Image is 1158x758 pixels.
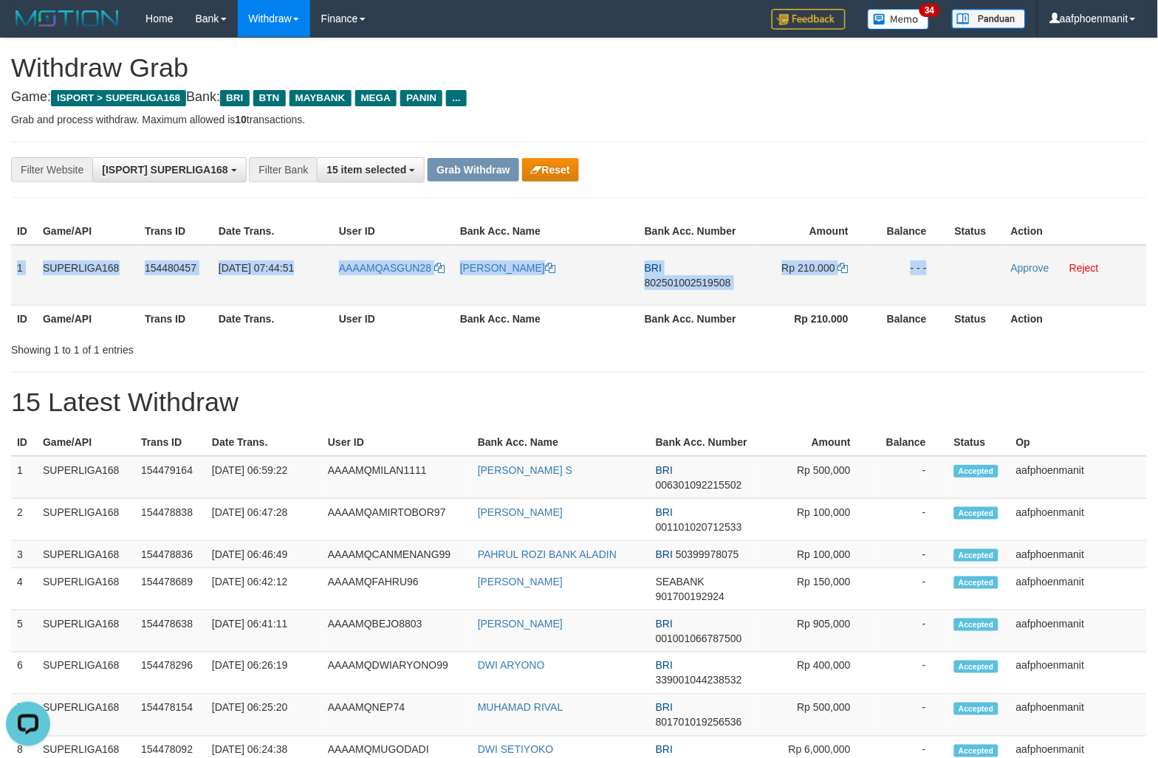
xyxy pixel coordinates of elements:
[139,218,213,245] th: Trans ID
[317,157,425,182] button: 15 item selected
[253,90,286,106] span: BTN
[522,158,579,182] button: Reset
[759,652,873,695] td: Rp 400,000
[954,507,998,520] span: Accepted
[206,429,322,456] th: Date Trans.
[656,633,742,644] span: Copy 001001066787500 to clipboard
[235,114,247,125] strong: 10
[873,499,948,541] td: -
[472,429,650,456] th: Bank Acc. Name
[135,610,206,652] td: 154478638
[656,660,673,672] span: BRI
[639,305,753,332] th: Bank Acc. Number
[1010,456,1147,499] td: aafphoenmanit
[37,652,135,695] td: SUPERLIGA168
[355,90,397,106] span: MEGA
[322,652,472,695] td: AAAAMQDWIARYONO99
[1005,218,1147,245] th: Action
[145,262,196,274] span: 154480457
[645,262,662,274] span: BRI
[400,90,442,106] span: PANIN
[11,652,37,695] td: 6
[871,245,949,306] td: - - -
[11,305,37,332] th: ID
[868,9,930,30] img: Button%20Memo.svg
[656,576,705,588] span: SEABANK
[206,456,322,499] td: [DATE] 06:59:22
[873,610,948,652] td: -
[753,218,871,245] th: Amount
[1010,652,1147,695] td: aafphoenmanit
[759,695,873,737] td: Rp 500,000
[135,695,206,737] td: 154478154
[650,429,759,456] th: Bank Acc. Number
[206,541,322,568] td: [DATE] 06:46:49
[135,456,206,499] td: 154479164
[759,429,873,456] th: Amount
[478,576,563,588] a: [PERSON_NAME]
[656,744,673,756] span: BRI
[428,158,518,182] button: Grab Withdraw
[478,464,572,476] a: [PERSON_NAME] S
[954,549,998,562] span: Accepted
[135,568,206,610] td: 154478689
[656,548,673,560] span: BRI
[948,429,1010,456] th: Status
[206,610,322,652] td: [DATE] 06:41:11
[135,541,206,568] td: 154478836
[454,305,639,332] th: Bank Acc. Name
[753,305,871,332] th: Rp 210.000
[219,262,294,274] span: [DATE] 07:44:51
[954,576,998,589] span: Accepted
[11,337,471,357] div: Showing 1 to 1 of 1 entries
[873,456,948,499] td: -
[92,157,246,182] button: [ISPORT] SUPERLIGA168
[949,305,1005,332] th: Status
[1005,305,1147,332] th: Action
[952,9,1026,29] img: panduan.png
[676,548,739,560] span: Copy 50399978075 to clipboard
[11,53,1147,83] h1: Withdraw Grab
[37,305,139,332] th: Game/API
[11,157,92,182] div: Filter Website
[759,499,873,541] td: Rp 100,000
[206,499,322,541] td: [DATE] 06:47:28
[759,456,873,499] td: Rp 500,000
[1010,499,1147,541] td: aafphoenmanit
[656,702,673,714] span: BRI
[954,703,998,715] span: Accepted
[11,245,37,306] td: 1
[322,541,472,568] td: AAAAMQCANMENANG99
[11,387,1147,417] h1: 15 Latest Withdraw
[954,619,998,631] span: Accepted
[656,618,673,630] span: BRI
[759,568,873,610] td: Rp 150,000
[454,218,639,245] th: Bank Acc. Name
[326,164,406,176] span: 15 item selected
[135,499,206,541] td: 154478838
[772,9,846,30] img: Feedback.jpg
[656,506,673,518] span: BRI
[11,429,37,456] th: ID
[206,652,322,695] td: [DATE] 06:26:19
[1010,695,1147,737] td: aafphoenmanit
[220,90,249,106] span: BRI
[759,541,873,568] td: Rp 100,000
[322,695,472,737] td: AAAAMQNEP74
[1010,429,1147,456] th: Op
[11,541,37,568] td: 3
[478,660,545,672] a: DWI ARYONO
[1069,262,1099,274] a: Reject
[249,157,317,182] div: Filter Bank
[782,262,835,274] span: Rp 210.000
[656,464,673,476] span: BRI
[11,112,1147,127] p: Grab and process withdraw. Maximum allowed is transactions.
[446,90,466,106] span: ...
[213,218,333,245] th: Date Trans.
[37,245,139,306] td: SUPERLIGA168
[460,262,555,274] a: [PERSON_NAME]
[339,262,431,274] span: AAAAMQASGUN28
[339,262,445,274] a: AAAAMQASGUN28
[289,90,352,106] span: MAYBANK
[873,541,948,568] td: -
